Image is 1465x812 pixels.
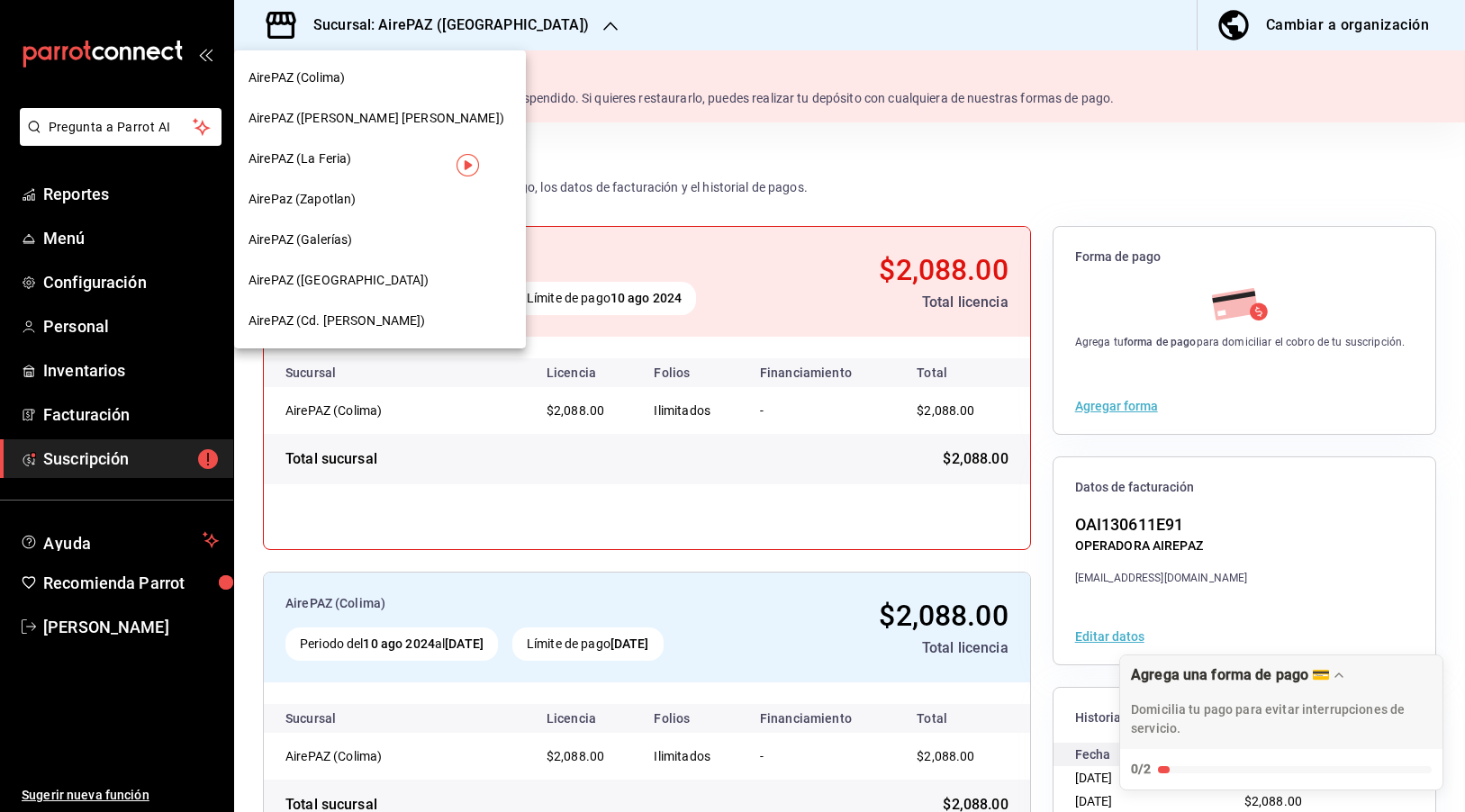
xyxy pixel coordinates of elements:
[1119,654,1443,790] div: Agrega una forma de pago 💳
[234,139,526,179] div: AirePAZ (La Feria)
[1131,760,1151,779] div: 0/2
[249,190,356,209] span: AirePaz (Zapotlan)
[249,68,345,87] span: AirePAZ (Colima)
[234,301,526,341] div: AirePAZ (Cd. [PERSON_NAME])
[1120,655,1442,749] div: Drag to move checklist
[234,98,526,139] div: AirePAZ ([PERSON_NAME] [PERSON_NAME])
[234,260,526,301] div: AirePAZ ([GEOGRAPHIC_DATA])
[457,154,479,176] img: Tooltip marker
[234,179,526,220] div: AirePaz (Zapotlan)
[234,58,526,98] div: AirePAZ (Colima)
[234,220,526,260] div: AirePAZ (Galerías)
[249,149,351,168] span: AirePAZ (La Feria)
[249,271,430,290] span: AirePAZ ([GEOGRAPHIC_DATA])
[249,230,352,249] span: AirePAZ (Galerías)
[1131,666,1330,683] div: Agrega una forma de pago 💳
[249,109,504,128] span: AirePAZ ([PERSON_NAME] [PERSON_NAME])
[1120,655,1442,789] button: Expand Checklist
[249,311,426,330] span: AirePAZ (Cd. [PERSON_NAME])
[1131,700,1432,738] p: Domicilia tu pago para evitar interrupciones de servicio.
